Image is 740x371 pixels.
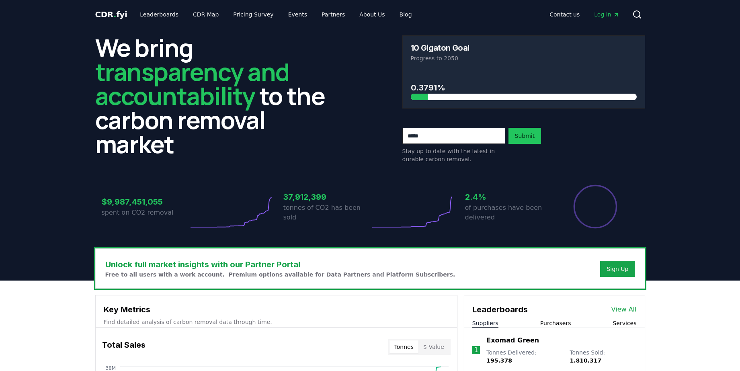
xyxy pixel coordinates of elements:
[283,191,370,203] h3: 37,912,399
[227,7,280,22] a: Pricing Survey
[486,357,512,364] span: 195.378
[95,10,127,19] span: CDR fyi
[611,305,637,314] a: View All
[570,348,636,365] p: Tonnes Sold :
[102,196,189,208] h3: $9,987,451,055
[418,340,449,353] button: $ Value
[95,55,289,112] span: transparency and accountability
[283,203,370,222] p: tonnes of CO2 has been sold
[474,345,478,355] p: 1
[573,184,618,229] div: Percentage of sales delivered
[113,10,116,19] span: .
[508,128,541,144] button: Submit
[105,271,455,279] p: Free to all users with a work account. Premium options available for Data Partners and Platform S...
[95,9,127,20] a: CDR.fyi
[607,265,628,273] a: Sign Up
[102,208,189,217] p: spent on CO2 removal
[588,7,625,22] a: Log in
[389,340,418,353] button: Tonnes
[613,319,636,327] button: Services
[543,7,586,22] a: Contact us
[133,7,418,22] nav: Main
[465,191,552,203] h3: 2.4%
[282,7,314,22] a: Events
[393,7,418,22] a: Blog
[411,54,637,62] p: Progress to 2050
[600,261,635,277] button: Sign Up
[543,7,625,22] nav: Main
[486,336,539,345] a: Exomad Green
[315,7,351,22] a: Partners
[102,339,146,355] h3: Total Sales
[104,303,449,316] h3: Key Metrics
[105,258,455,271] h3: Unlock full market insights with our Partner Portal
[472,303,528,316] h3: Leaderboards
[187,7,225,22] a: CDR Map
[402,147,505,163] p: Stay up to date with the latest in durable carbon removal.
[133,7,185,22] a: Leaderboards
[411,44,469,52] h3: 10 Gigaton Goal
[105,365,116,371] tspan: 38M
[594,10,619,18] span: Log in
[411,82,637,94] h3: 0.3791%
[570,357,601,364] span: 1.810.317
[540,319,571,327] button: Purchasers
[472,319,498,327] button: Suppliers
[353,7,391,22] a: About Us
[465,203,552,222] p: of purchases have been delivered
[486,348,562,365] p: Tonnes Delivered :
[104,318,449,326] p: Find detailed analysis of carbon removal data through time.
[95,35,338,156] h2: We bring to the carbon removal market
